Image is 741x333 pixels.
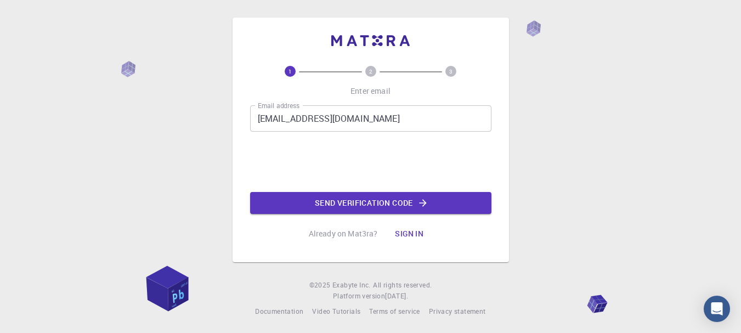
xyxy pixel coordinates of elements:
label: Email address [258,101,299,110]
a: [DATE]. [385,291,408,302]
p: Already on Mat3ra? [309,228,378,239]
span: Terms of service [369,307,420,315]
p: Enter email [350,86,391,97]
span: All rights reserved. [373,280,432,291]
a: Exabyte Inc. [332,280,371,291]
a: Terms of service [369,306,420,317]
a: Documentation [255,306,303,317]
span: Video Tutorials [312,307,360,315]
span: Exabyte Inc. [332,280,371,289]
span: [DATE] . [385,291,408,300]
span: Documentation [255,307,303,315]
a: Video Tutorials [312,306,360,317]
text: 3 [449,67,452,75]
button: Sign in [386,223,432,245]
div: Open Intercom Messenger [704,296,730,322]
span: Privacy statement [429,307,486,315]
span: Platform version [333,291,385,302]
a: Privacy statement [429,306,486,317]
text: 2 [369,67,372,75]
button: Send verification code [250,192,491,214]
iframe: reCAPTCHA [287,140,454,183]
text: 1 [289,67,292,75]
span: © 2025 [309,280,332,291]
